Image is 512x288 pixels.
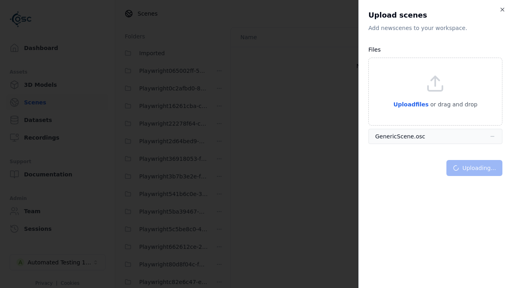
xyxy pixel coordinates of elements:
span: Upload files [393,101,428,108]
label: Files [368,46,381,53]
h2: Upload scenes [368,10,502,21]
p: Add new scene s to your workspace. [368,24,502,32]
div: GenericScene.osc [375,132,425,140]
p: or drag and drop [429,100,478,109]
